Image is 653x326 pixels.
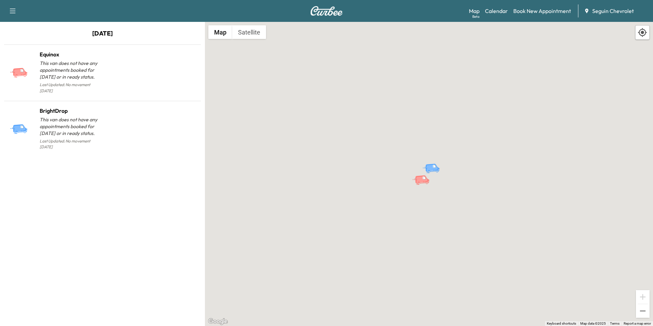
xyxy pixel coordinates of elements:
[592,7,634,15] span: Seguin Chevrolet
[610,322,620,325] a: Terms
[547,321,576,326] button: Keyboard shortcuts
[40,107,102,115] h1: BrightDrop
[636,304,650,318] button: Zoom out
[232,25,266,39] button: Show satellite imagery
[513,7,571,15] a: Book New Appointment
[485,7,508,15] a: Calendar
[40,50,102,58] h1: Equinox
[207,317,229,326] a: Open this area in Google Maps (opens a new window)
[40,137,102,152] p: Last Updated: No movement [DATE]
[469,7,480,15] a: MapBeta
[207,317,229,326] img: Google
[412,168,436,180] gmp-advanced-marker: Equinox
[40,116,102,137] p: This van does not have any appointments booked for [DATE] or in ready status.
[40,80,102,95] p: Last Updated: No movement [DATE]
[310,6,343,16] img: Curbee Logo
[208,25,232,39] button: Show street map
[422,156,446,168] gmp-advanced-marker: BrightDrop
[472,14,480,19] div: Beta
[40,60,102,80] p: This van does not have any appointments booked for [DATE] or in ready status.
[624,322,651,325] a: Report a map error
[636,290,650,304] button: Zoom in
[635,25,650,40] div: Recenter map
[580,322,606,325] span: Map data ©2025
